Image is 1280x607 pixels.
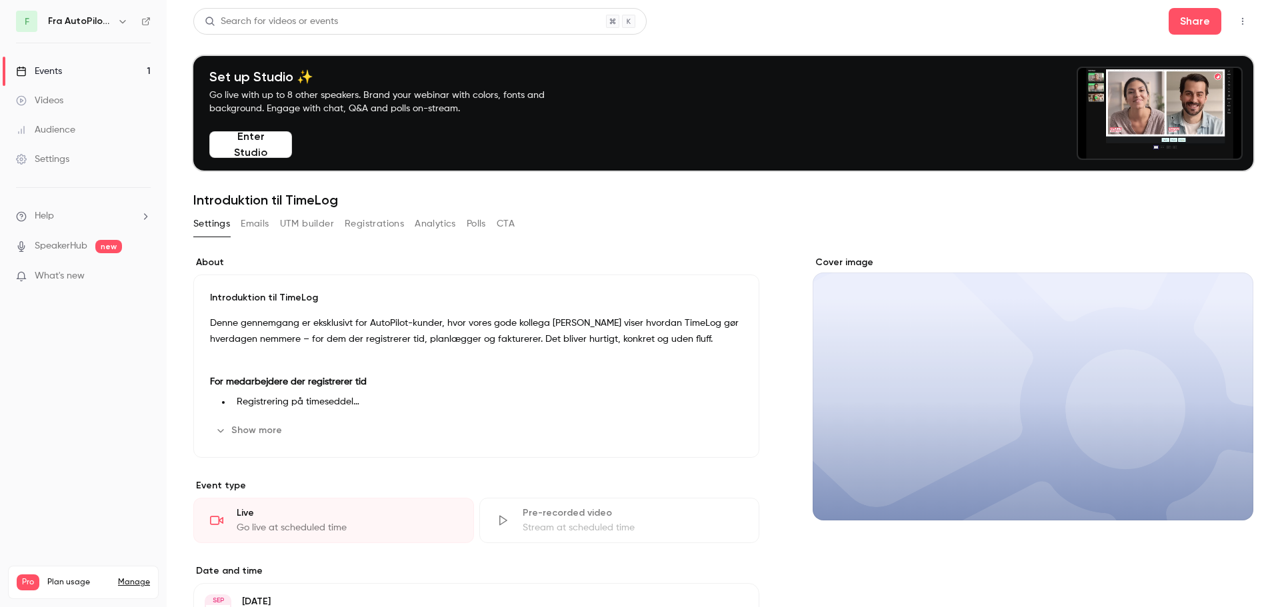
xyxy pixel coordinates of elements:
p: Denne gennemgang er eksklusivt for AutoPilot-kunder, hvor vores gode kollega [PERSON_NAME] viser ... [210,315,743,347]
h1: Introduktion til TimeLog [193,192,1253,208]
span: Plan usage [47,577,110,588]
div: Pre-recorded video [523,506,743,520]
div: Events [16,65,62,78]
h6: Fra AutoPilot til TimeLog [48,15,112,28]
strong: For medarbejdere der registrerer tid [210,377,367,386]
div: SEP [206,596,230,605]
button: CTA [497,213,515,235]
div: Stream at scheduled time [523,521,743,534]
span: F [25,15,29,29]
p: Event type [193,479,759,492]
div: Pre-recorded videoStream at scheduled time [479,498,760,543]
label: About [193,256,759,269]
section: Cover image [813,256,1253,520]
h4: Set up Studio ✨ [209,69,576,85]
button: Show more [210,420,290,441]
label: Date and time [193,564,759,578]
button: Registrations [345,213,404,235]
span: new [95,240,122,253]
button: Share [1169,8,1221,35]
div: Audience [16,123,75,137]
button: UTM builder [280,213,334,235]
button: Emails [241,213,269,235]
li: Registrering på timeseddel [231,395,743,409]
button: Analytics [415,213,456,235]
label: Cover image [813,256,1253,269]
li: help-dropdown-opener [16,209,151,223]
button: Settings [193,213,230,235]
div: Settings [16,153,69,166]
div: Live [237,506,457,520]
button: Enter Studio [209,131,292,158]
div: Search for videos or events [205,15,338,29]
iframe: Noticeable Trigger [135,271,151,283]
span: Help [35,209,54,223]
div: LiveGo live at scheduled time [193,498,474,543]
div: Go live at scheduled time [237,521,457,534]
span: What's new [35,269,85,283]
div: Videos [16,94,63,107]
a: SpeakerHub [35,239,87,253]
p: Introduktion til TimeLog [210,291,743,304]
a: Manage [118,577,150,588]
button: Polls [467,213,486,235]
p: Go live with up to 8 other speakers. Brand your webinar with colors, fonts and background. Engage... [209,89,576,115]
span: Pro [17,574,39,590]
